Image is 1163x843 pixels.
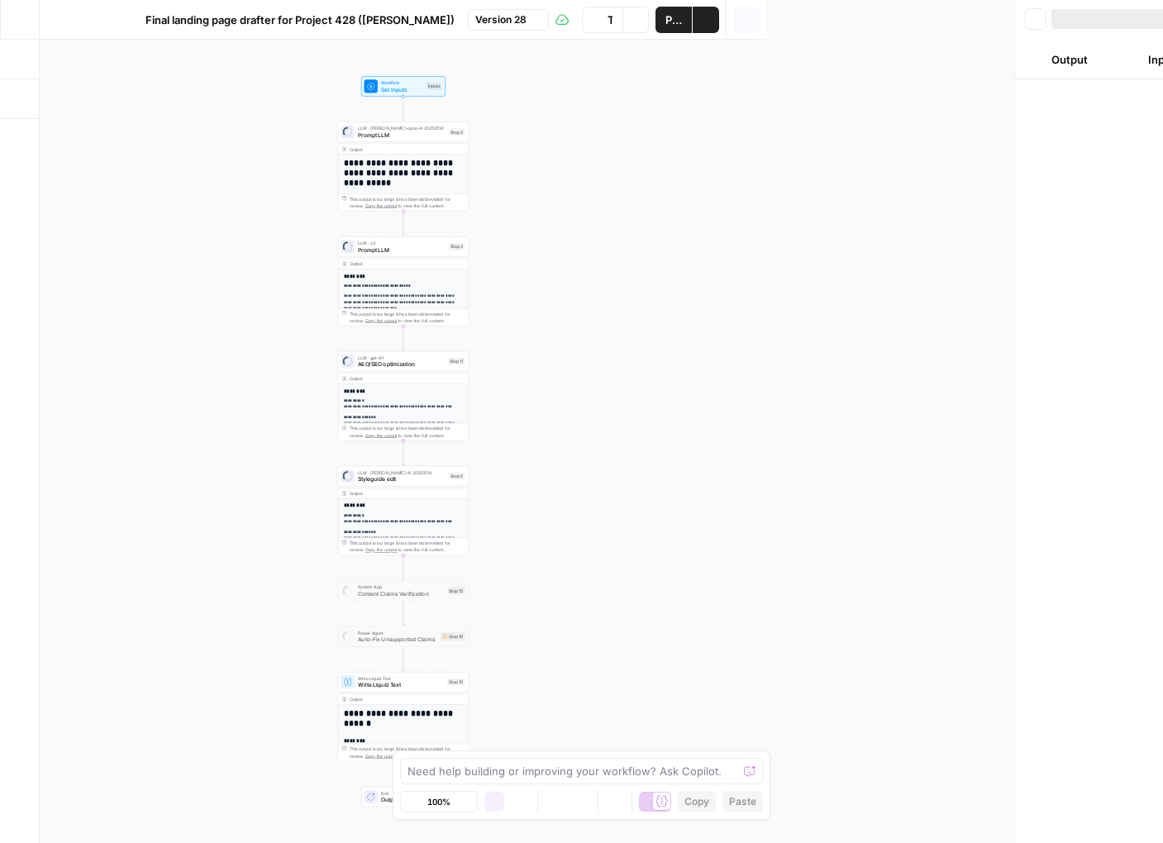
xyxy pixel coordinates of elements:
[402,646,404,671] g: Edge from step_16 to step_10
[350,696,456,702] div: Output
[338,787,469,807] div: EndOutput
[358,589,444,598] span: Content Claims Verification
[402,211,404,236] g: Edge from step_2 to step_3
[358,245,446,254] span: Prompt LLM
[381,85,423,93] span: Set Inputs
[402,326,404,350] g: Edge from step_3 to step_11
[582,7,622,33] button: Test Workflow
[678,791,716,812] button: Copy
[381,796,438,804] span: Output
[350,745,465,759] div: This output is too large & has been abbreviated for review. to view the full content.
[608,12,612,28] span: Test Workflow
[448,358,465,365] div: Step 11
[358,629,437,636] span: Power Agent
[684,794,709,809] span: Copy
[145,12,455,28] span: Final landing page drafter for Project 428 ([PERSON_NAME])
[427,795,450,808] span: 100%
[338,76,469,97] div: WorkflowSet InputsInputs
[350,540,465,553] div: This output is too large & has been abbreviated for review. to view the full content.
[468,9,549,31] button: Version 28
[358,636,437,644] span: Auto-Fix Unsupported Claims
[121,7,465,33] button: Final landing page drafter for Project 428 ([PERSON_NAME])
[358,355,445,361] span: LLM · gpt-4.1
[449,473,465,480] div: Step 5
[350,490,456,497] div: Output
[350,196,465,209] div: This output is too large & has been abbreviated for review. to view the full content.
[358,360,445,369] span: AEO/SEO optimization
[402,555,404,580] g: Edge from step_5 to step_15
[427,83,442,90] div: Inputs
[447,679,465,686] div: Step 10
[350,375,456,382] div: Output
[655,7,692,33] button: Publish
[358,469,446,475] span: LLM · [PERSON_NAME]-4-20250514
[365,203,398,208] span: Copy the output
[381,789,438,796] span: End
[358,583,444,590] span: System App
[350,260,456,267] div: Output
[449,128,465,136] div: Step 2
[358,240,446,246] span: LLM · o3
[350,310,465,323] div: This output is too large & has been abbreviated for review. to view the full content.
[365,753,398,758] span: Copy the output
[358,131,446,139] span: Prompt LLM
[402,96,404,121] g: Edge from start to step_2
[338,581,469,602] div: System AppContent Claims VerificationStep 15
[365,318,398,323] span: Copy the output
[402,601,404,626] g: Edge from step_15 to step_16
[358,125,446,131] span: LLM · [PERSON_NAME]-opus-4-20250514
[402,441,404,465] g: Edge from step_11 to step_5
[338,626,469,647] div: Power AgentAuto-Fix Unsupported ClaimsStep 16
[665,12,682,28] span: Publish
[358,475,446,483] span: Styleguide edit
[350,425,465,438] div: This output is too large & has been abbreviated for review. to view the full content.
[722,791,763,812] button: Paste
[381,79,423,86] span: Workflow
[350,145,456,152] div: Output
[449,243,465,250] div: Step 3
[729,794,756,809] span: Paste
[475,12,527,27] span: Version 28
[358,681,444,689] span: Write Liquid Text
[1025,46,1114,73] button: Output
[358,675,444,682] span: Write Liquid Text
[365,433,398,438] span: Copy the output
[365,547,398,552] span: Copy the output
[441,632,465,641] div: Step 16
[447,587,465,594] div: Step 15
